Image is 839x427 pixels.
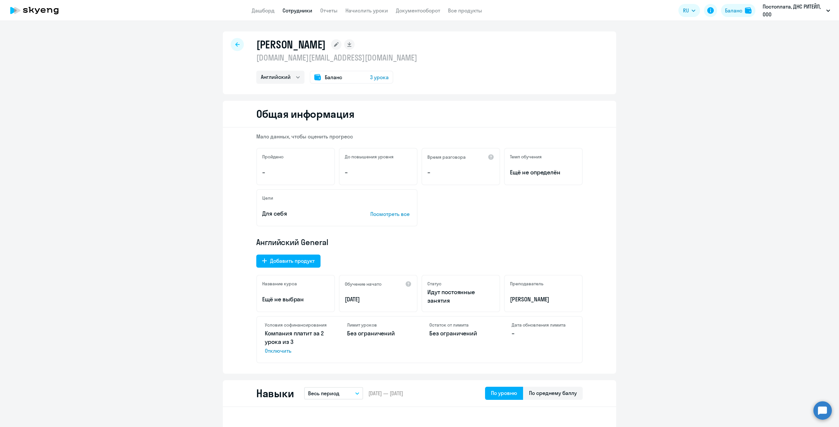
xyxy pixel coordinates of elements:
[745,7,751,14] img: balance
[262,168,329,177] p: –
[265,347,327,355] span: Отключить
[345,154,394,160] h5: До повышения уровня
[510,295,577,304] p: [PERSON_NAME]
[529,389,577,397] div: По среднему баллу
[256,107,354,120] h2: Общая информация
[256,52,417,63] p: [DOMAIN_NAME][EMAIL_ADDRESS][DOMAIN_NAME]
[283,7,312,14] a: Сотрудники
[721,4,755,17] button: Балансbalance
[345,295,412,304] p: [DATE]
[427,288,494,305] p: Идут постоянные занятия
[256,237,328,247] span: Английский General
[304,387,363,400] button: Весь период
[368,390,403,397] span: [DATE] — [DATE]
[429,322,492,328] h4: Остаток от лимита
[429,329,492,338] p: Без ограничений
[427,154,466,160] h5: Время разговора
[325,73,342,81] span: Баланс
[347,329,410,338] p: Без ограничений
[510,168,577,177] span: Ещё не определён
[320,7,338,14] a: Отчеты
[262,295,329,304] p: Ещё не выбран
[678,4,700,17] button: RU
[491,389,517,397] div: По уровню
[345,168,412,177] p: –
[308,389,340,397] p: Весь период
[345,7,388,14] a: Начислить уроки
[763,3,824,18] p: Постоплата, ДНС РИТЕЙЛ, ООО
[512,329,574,338] p: –
[345,281,381,287] h5: Обучение начато
[427,281,441,287] h5: Статус
[256,133,583,140] p: Мало данных, чтобы оценить прогресс
[265,322,327,328] h4: Условия софинансирования
[256,38,326,51] h1: [PERSON_NAME]
[448,7,482,14] a: Все продукты
[510,281,543,287] h5: Преподаватель
[683,7,689,14] span: RU
[427,168,494,177] p: –
[396,7,440,14] a: Документооборот
[510,154,542,160] h5: Темп обучения
[256,255,321,268] button: Добавить продукт
[265,329,327,355] p: Компания платит за 2 урока из 3
[262,195,273,201] h5: Цели
[759,3,833,18] button: Постоплата, ДНС РИТЕЙЛ, ООО
[512,322,574,328] h4: Дата обновления лимита
[262,281,297,287] h5: Название курса
[262,154,283,160] h5: Пройдено
[725,7,742,14] div: Баланс
[256,387,294,400] h2: Навыки
[370,73,389,81] span: 3 урока
[262,209,350,218] p: Для себя
[347,322,410,328] h4: Лимит уроков
[270,257,315,265] div: Добавить продукт
[252,7,275,14] a: Дашборд
[370,210,412,218] p: Посмотреть все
